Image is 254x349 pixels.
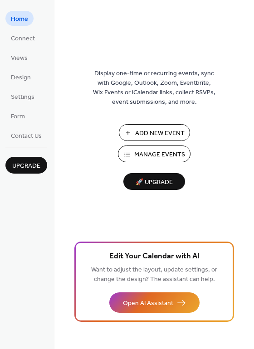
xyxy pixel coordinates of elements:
[119,124,190,141] button: Add New Event
[11,112,25,121] span: Form
[11,15,28,24] span: Home
[135,129,185,138] span: Add New Event
[109,250,200,263] span: Edit Your Calendar with AI
[11,73,31,82] span: Design
[5,128,47,143] a: Contact Us
[12,161,40,171] span: Upgrade
[5,157,47,174] button: Upgrade
[5,11,34,26] a: Home
[11,34,35,44] span: Connect
[123,299,173,308] span: Open AI Assistant
[134,150,185,160] span: Manage Events
[5,108,30,123] a: Form
[91,264,217,286] span: Want to adjust the layout, update settings, or change the design? The assistant can help.
[123,173,185,190] button: 🚀 Upgrade
[93,69,215,107] span: Display one-time or recurring events, sync with Google, Outlook, Zoom, Eventbrite, Wix Events or ...
[11,92,34,102] span: Settings
[11,53,28,63] span: Views
[11,131,42,141] span: Contact Us
[129,176,180,189] span: 🚀 Upgrade
[5,69,36,84] a: Design
[118,145,190,162] button: Manage Events
[5,50,33,65] a: Views
[5,30,40,45] a: Connect
[5,89,40,104] a: Settings
[109,292,200,313] button: Open AI Assistant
